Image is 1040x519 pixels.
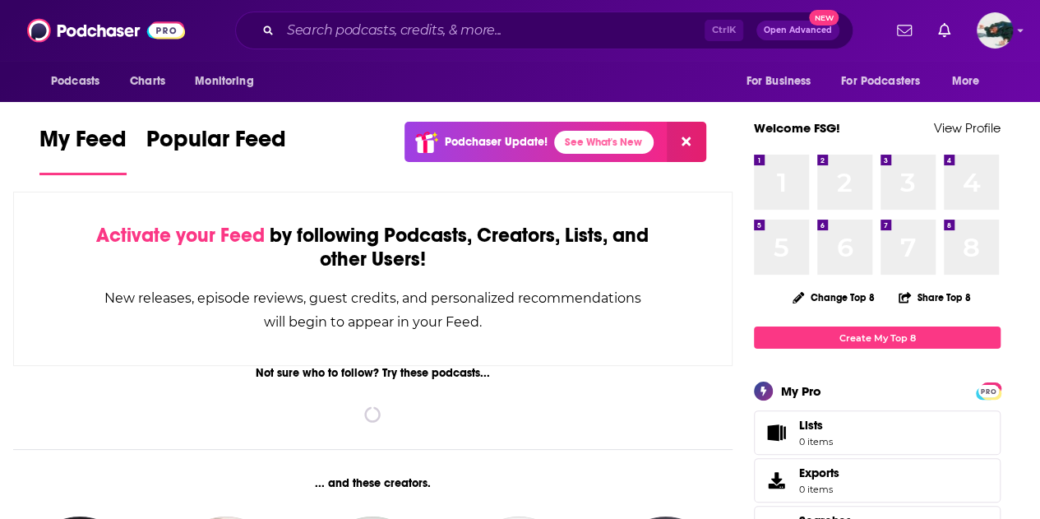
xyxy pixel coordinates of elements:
[783,287,885,308] button: Change Top 8
[130,70,165,93] span: Charts
[146,125,286,175] a: Popular Feed
[799,466,839,480] span: Exports
[978,384,998,396] a: PRO
[799,436,833,447] span: 0 items
[799,418,833,433] span: Lists
[754,120,840,136] a: Welcome FSG!
[977,12,1013,49] span: Logged in as fsg.publicity
[830,66,944,97] button: open menu
[445,135,548,149] p: Podchaser Update!
[13,476,733,490] div: ... and these creators.
[841,70,920,93] span: For Podcasters
[146,125,286,163] span: Popular Feed
[898,281,972,313] button: Share Top 8
[705,20,743,41] span: Ctrl K
[96,286,649,334] div: New releases, episode reviews, guest credits, and personalized recommendations will begin to appe...
[39,125,127,163] span: My Feed
[39,125,127,175] a: My Feed
[760,469,793,492] span: Exports
[280,17,705,44] input: Search podcasts, credits, & more...
[799,484,839,495] span: 0 items
[39,66,121,97] button: open menu
[195,70,253,93] span: Monitoring
[754,327,1001,349] a: Create My Top 8
[754,458,1001,503] a: Exports
[183,66,275,97] button: open menu
[554,131,654,154] a: See What's New
[13,366,733,380] div: Not sure who to follow? Try these podcasts...
[27,15,185,46] img: Podchaser - Follow, Share and Rate Podcasts
[799,418,823,433] span: Lists
[96,224,649,271] div: by following Podcasts, Creators, Lists, and other Users!
[941,66,1001,97] button: open menu
[809,10,839,25] span: New
[119,66,175,97] a: Charts
[754,410,1001,455] a: Lists
[764,26,832,35] span: Open Advanced
[235,12,853,49] div: Search podcasts, credits, & more...
[96,223,265,248] span: Activate your Feed
[952,70,980,93] span: More
[890,16,918,44] a: Show notifications dropdown
[746,70,811,93] span: For Business
[934,120,1001,136] a: View Profile
[978,385,998,397] span: PRO
[977,12,1013,49] img: User Profile
[781,383,821,399] div: My Pro
[734,66,831,97] button: open menu
[51,70,99,93] span: Podcasts
[977,12,1013,49] button: Show profile menu
[931,16,957,44] a: Show notifications dropdown
[756,21,839,40] button: Open AdvancedNew
[760,421,793,444] span: Lists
